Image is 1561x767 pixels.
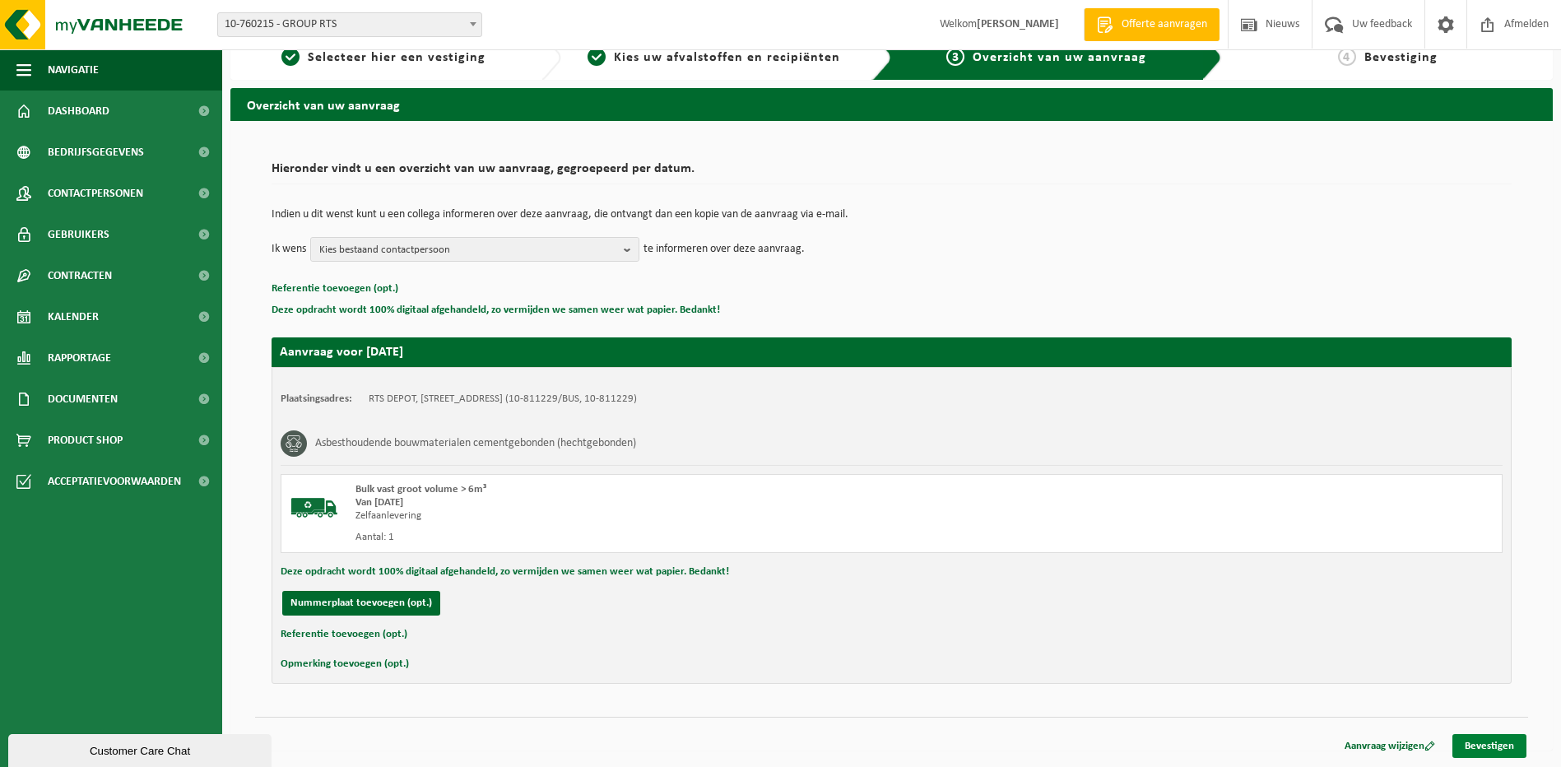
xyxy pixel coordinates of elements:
[48,461,181,502] span: Acceptatievoorwaarden
[48,379,118,420] span: Documenten
[272,209,1512,221] p: Indien u dit wenst kunt u een collega informeren over deze aanvraag, die ontvangt dan een kopie v...
[272,237,306,262] p: Ik wens
[48,91,109,132] span: Dashboard
[281,561,729,583] button: Deze opdracht wordt 100% digitaal afgehandeld, zo vermijden we samen weer wat papier. Bedankt!
[217,12,482,37] span: 10-760215 - GROUP RTS
[1338,48,1356,66] span: 4
[230,88,1553,120] h2: Overzicht van uw aanvraag
[239,48,528,67] a: 1Selecteer hier een vestiging
[282,591,440,616] button: Nummerplaat toevoegen (opt.)
[48,49,99,91] span: Navigatie
[369,393,637,406] td: RTS DEPOT, [STREET_ADDRESS] (10-811229/BUS, 10-811229)
[977,18,1059,30] strong: [PERSON_NAME]
[355,509,958,523] div: Zelfaanlevering
[569,48,859,67] a: 2Kies uw afvalstoffen en recipiënten
[281,653,409,675] button: Opmerking toevoegen (opt.)
[48,337,111,379] span: Rapportage
[1117,16,1211,33] span: Offerte aanvragen
[1364,51,1438,64] span: Bevestiging
[355,484,486,495] span: Bulk vast groot volume > 6m³
[1452,734,1526,758] a: Bevestigen
[272,300,720,321] button: Deze opdracht wordt 100% digitaal afgehandeld, zo vermijden we samen weer wat papier. Bedankt!
[355,497,403,508] strong: Van [DATE]
[290,483,339,532] img: BL-SO-LV.png
[218,13,481,36] span: 10-760215 - GROUP RTS
[281,393,352,404] strong: Plaatsingsadres:
[308,51,485,64] span: Selecteer hier een vestiging
[588,48,606,66] span: 2
[355,531,958,544] div: Aantal: 1
[319,238,617,263] span: Kies bestaand contactpersoon
[8,731,275,767] iframe: chat widget
[973,51,1146,64] span: Overzicht van uw aanvraag
[315,430,636,457] h3: Asbesthoudende bouwmaterialen cementgebonden (hechtgebonden)
[280,346,403,359] strong: Aanvraag voor [DATE]
[48,255,112,296] span: Contracten
[48,214,109,255] span: Gebruikers
[946,48,964,66] span: 3
[272,162,1512,184] h2: Hieronder vindt u een overzicht van uw aanvraag, gegroepeerd per datum.
[310,237,639,262] button: Kies bestaand contactpersoon
[272,278,398,300] button: Referentie toevoegen (opt.)
[48,132,144,173] span: Bedrijfsgegevens
[1084,8,1220,41] a: Offerte aanvragen
[643,237,805,262] p: te informeren over deze aanvraag.
[48,420,123,461] span: Product Shop
[48,173,143,214] span: Contactpersonen
[48,296,99,337] span: Kalender
[281,48,300,66] span: 1
[281,624,407,645] button: Referentie toevoegen (opt.)
[1332,734,1447,758] a: Aanvraag wijzigen
[614,51,840,64] span: Kies uw afvalstoffen en recipiënten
